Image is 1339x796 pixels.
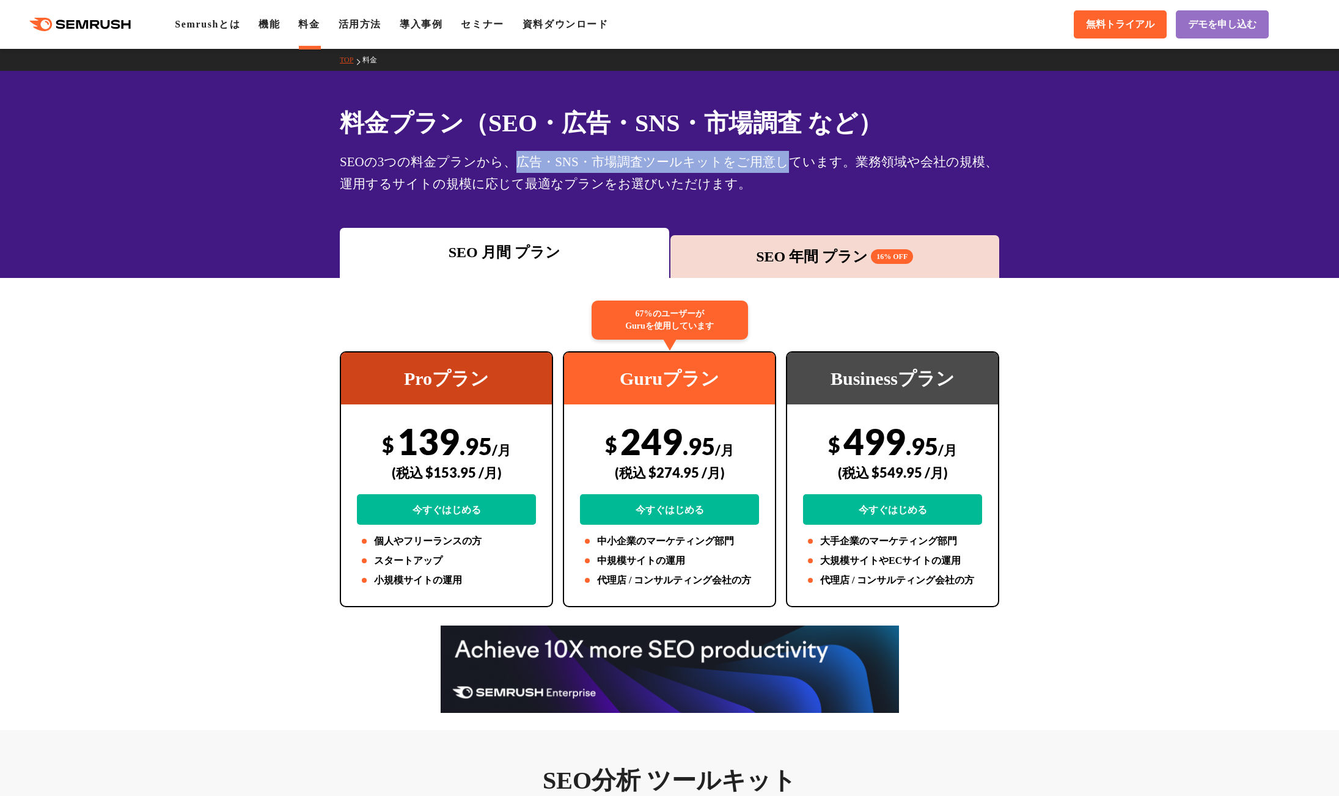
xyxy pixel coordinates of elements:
li: 代理店 / コンサルティング会社の方 [803,573,982,588]
div: 139 [357,420,536,525]
a: 資料ダウンロード [523,19,609,29]
a: 今すぐはじめる [803,494,982,525]
a: 料金 [298,19,320,29]
h1: 料金プラン（SEO・広告・SNS・市場調査 など） [340,105,999,141]
a: TOP [340,56,362,64]
span: /月 [938,442,957,458]
li: 中小企業のマーケティング部門 [580,534,759,549]
span: .95 [460,432,492,460]
li: 大手企業のマーケティング部門 [803,534,982,549]
div: 67%のユーザーが Guruを使用しています [592,301,748,340]
span: .95 [906,432,938,460]
div: SEO 月間 プラン [346,241,663,263]
span: 16% OFF [871,249,913,264]
a: 今すぐはじめる [357,494,536,525]
a: セミナー [461,19,504,29]
li: 大規模サイトやECサイトの運用 [803,553,982,568]
li: スタートアップ [357,553,536,568]
a: デモを申し込む [1176,10,1269,38]
span: 無料トライアル [1086,18,1154,31]
div: (税込 $153.95 /月) [357,451,536,494]
a: 今すぐはじめる [580,494,759,525]
span: デモを申し込む [1188,18,1256,31]
h3: SEO分析 ツールキット [340,765,999,796]
li: 小規模サイトの運用 [357,573,536,588]
a: 機能 [259,19,280,29]
span: /月 [492,442,511,458]
span: /月 [715,442,734,458]
div: Proプラン [341,352,552,404]
a: 無料トライアル [1074,10,1167,38]
li: 中規模サイトの運用 [580,553,759,568]
a: 活用方法 [339,19,381,29]
a: Semrushとは [175,19,240,29]
div: 249 [580,420,759,525]
a: 料金 [362,56,386,64]
div: 499 [803,420,982,525]
div: Guruプラン [564,352,775,404]
span: .95 [683,432,715,460]
div: SEO 年間 プラン [677,246,994,268]
div: (税込 $549.95 /月) [803,451,982,494]
a: 導入事例 [400,19,442,29]
span: $ [382,432,394,457]
span: $ [828,432,840,457]
li: 個人やフリーランスの方 [357,534,536,549]
div: (税込 $274.95 /月) [580,451,759,494]
div: Businessプラン [787,352,998,404]
div: SEOの3つの料金プランから、広告・SNS・市場調査ツールキットをご用意しています。業務領域や会社の規模、運用するサイトの規模に応じて最適なプランをお選びいただけます。 [340,151,999,195]
span: $ [605,432,617,457]
li: 代理店 / コンサルティング会社の方 [580,573,759,588]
